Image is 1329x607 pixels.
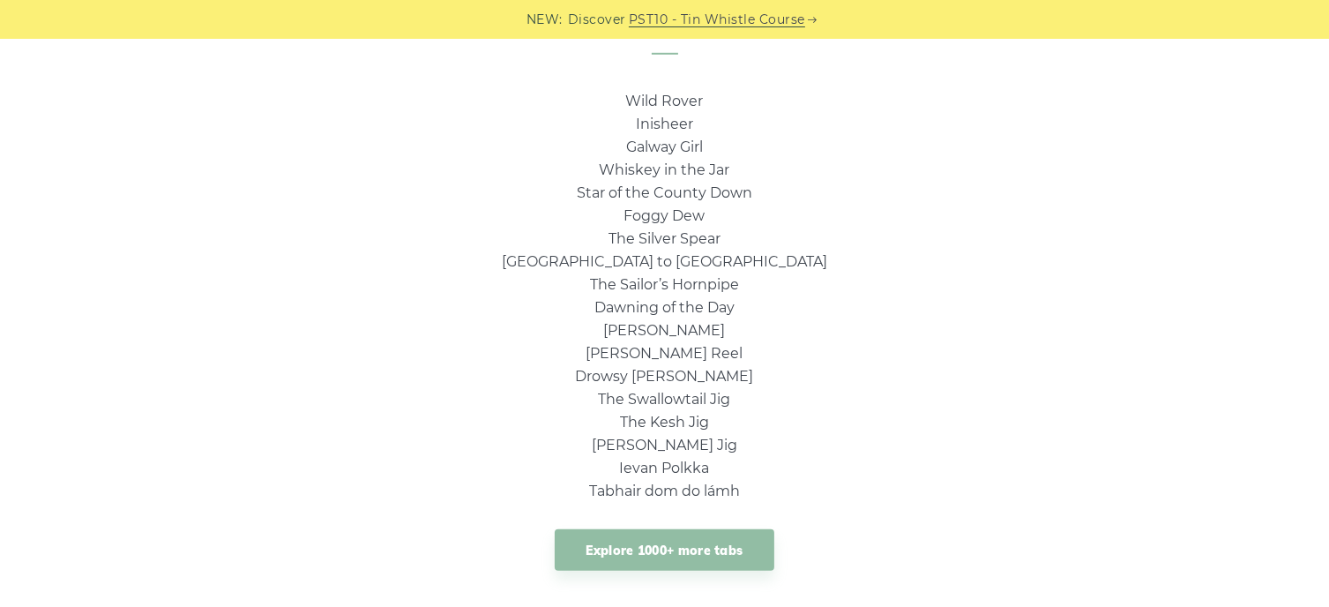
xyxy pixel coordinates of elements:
a: Whiskey in the Jar [600,161,730,178]
a: The Kesh Jig [620,414,709,431]
a: [PERSON_NAME] Jig [592,437,737,453]
a: Explore 1000+ more tabs [555,529,775,571]
a: [PERSON_NAME] Reel [586,345,743,362]
a: Star of the County Down [577,184,752,201]
a: [GEOGRAPHIC_DATA] to [GEOGRAPHIC_DATA] [502,253,827,270]
a: Wild Rover [626,93,704,109]
a: PST10 - Tin Whistle Course [629,10,805,30]
a: The Silver Spear [609,230,720,247]
span: Discover [568,10,626,30]
a: Inisheer [636,116,693,132]
a: The Sailor’s Hornpipe [590,276,739,293]
a: The Swallowtail Jig [599,391,731,408]
a: Tabhair dom do lámh [589,483,740,499]
a: Dawning of the Day [594,299,735,316]
a: Galway Girl [626,139,703,155]
a: [PERSON_NAME] [604,322,726,339]
a: Drowsy [PERSON_NAME] [576,368,754,385]
span: NEW: [526,10,563,30]
a: Foggy Dew [624,207,706,224]
a: Ievan Polkka [620,460,710,476]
